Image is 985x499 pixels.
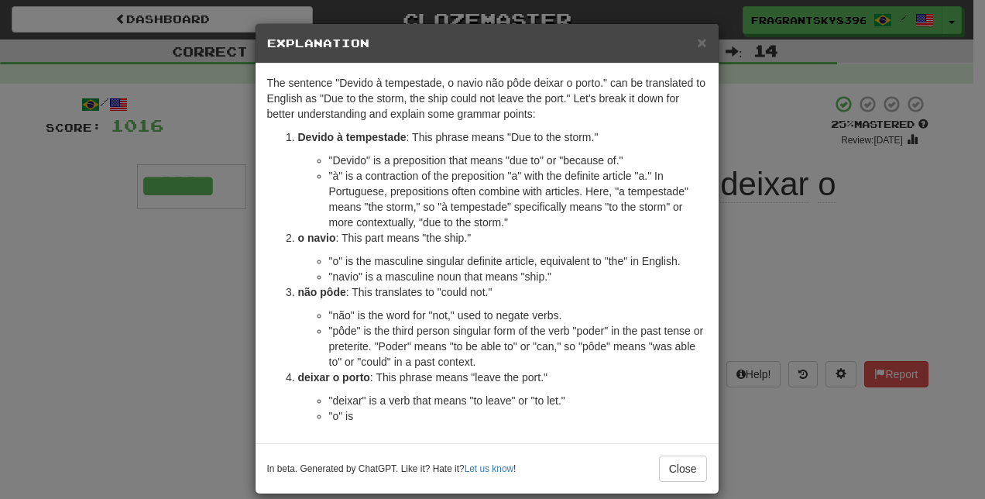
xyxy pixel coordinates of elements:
p: : This translates to "could not." [298,284,707,300]
li: "Devido" is a preposition that means "due to" or "because of." [329,153,707,168]
li: "pôde" is the third person singular form of the verb "poder" in the past tense or preterite. "Pod... [329,323,707,370]
strong: o navio [298,232,336,244]
strong: deixar o porto [298,371,370,384]
strong: Devido à tempestade [298,131,407,143]
small: In beta. Generated by ChatGPT. Like it? Hate it? ! [267,463,517,476]
p: : This part means "the ship." [298,230,707,246]
p: : This phrase means "Due to the storm." [298,129,707,145]
h5: Explanation [267,36,707,51]
span: × [697,33,706,51]
a: Let us know [465,463,513,474]
button: Close [697,34,706,50]
p: : This phrase means "leave the port." [298,370,707,385]
li: "não" is the word for "not," used to negate verbs. [329,308,707,323]
li: "o" is [329,408,707,424]
li: "deixar" is a verb that means "to leave" or "to let." [329,393,707,408]
strong: não pôde [298,286,346,298]
li: "o" is the masculine singular definite article, equivalent to "the" in English. [329,253,707,269]
p: The sentence "Devido à tempestade, o navio não pôde deixar o porto." can be translated to English... [267,75,707,122]
li: "à" is a contraction of the preposition "a" with the definite article "a." In Portuguese, preposi... [329,168,707,230]
button: Close [659,456,707,482]
li: "navio" is a masculine noun that means "ship." [329,269,707,284]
